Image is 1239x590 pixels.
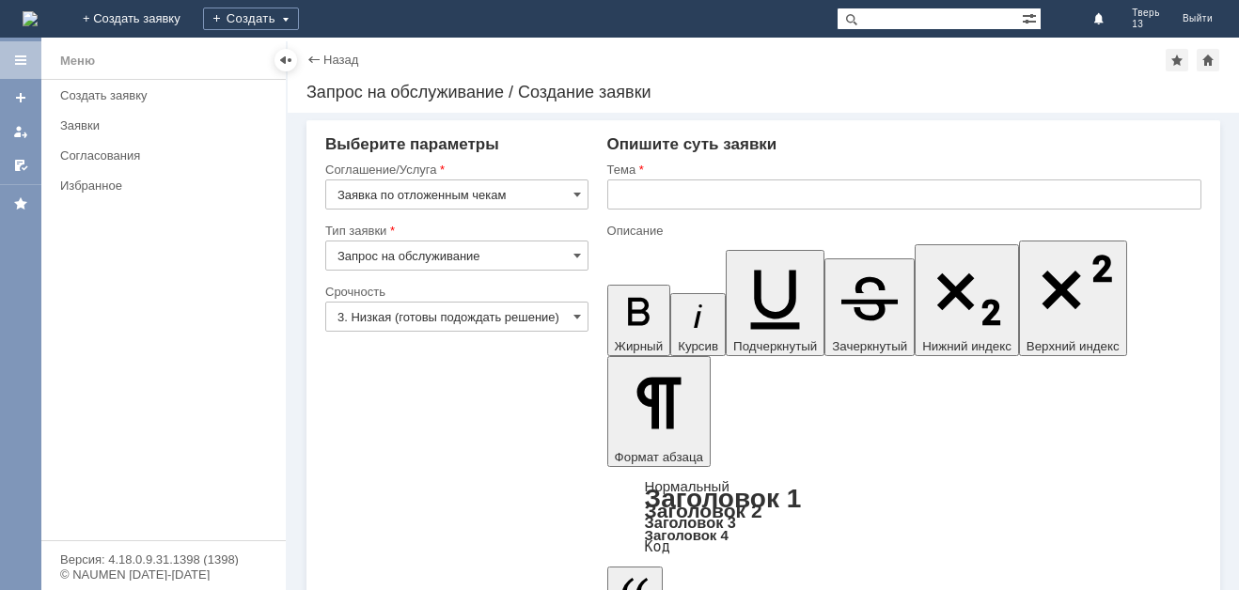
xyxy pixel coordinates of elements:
[203,8,299,30] div: Создать
[824,258,915,356] button: Зачеркнутый
[645,478,729,494] a: Нормальный
[645,484,802,513] a: Заголовок 1
[645,527,729,543] a: Заголовок 4
[60,553,267,566] div: Версия: 4.18.0.9.31.1398 (1398)
[1019,241,1127,356] button: Верхний индекс
[23,11,38,26] a: Перейти на домашнюю страницу
[1166,49,1188,71] div: Добавить в избранное
[615,450,703,464] span: Формат абзаца
[922,339,1012,353] span: Нижний индекс
[60,148,274,163] div: Согласования
[607,356,711,467] button: Формат абзаца
[60,568,267,581] div: © NAUMEN [DATE]-[DATE]
[60,179,254,193] div: Избранное
[1022,8,1041,26] span: Расширенный поиск
[607,225,1198,237] div: Описание
[645,514,736,531] a: Заголовок 3
[607,163,1198,176] div: Тема
[60,88,274,102] div: Создать заявку
[733,339,817,353] span: Подчеркнутый
[607,135,777,153] span: Опишите суть заявки
[323,53,358,67] a: Назад
[325,163,585,176] div: Соглашение/Услуга
[607,285,671,356] button: Жирный
[1197,49,1219,71] div: Сделать домашней страницей
[1132,8,1160,19] span: Тверь
[615,339,664,353] span: Жирный
[306,83,1220,101] div: Запрос на обслуживание / Создание заявки
[1132,19,1160,30] span: 13
[325,135,499,153] span: Выберите параметры
[6,116,36,147] a: Мои заявки
[23,11,38,26] img: logo
[274,49,297,71] div: Скрыть меню
[607,480,1201,553] div: Формат абзаца
[726,250,824,356] button: Подчеркнутый
[645,538,670,555] a: Код
[60,118,274,132] div: Заявки
[6,83,36,113] a: Создать заявку
[60,50,95,72] div: Меню
[832,339,907,353] span: Зачеркнутый
[53,111,282,140] a: Заявки
[678,339,718,353] span: Курсив
[53,81,282,110] a: Создать заявку
[915,244,1019,356] button: Нижний индекс
[325,225,585,237] div: Тип заявки
[325,286,585,298] div: Срочность
[645,500,762,521] a: Заголовок 2
[670,293,726,356] button: Курсив
[6,150,36,180] a: Мои согласования
[53,141,282,170] a: Согласования
[1027,339,1120,353] span: Верхний индекс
